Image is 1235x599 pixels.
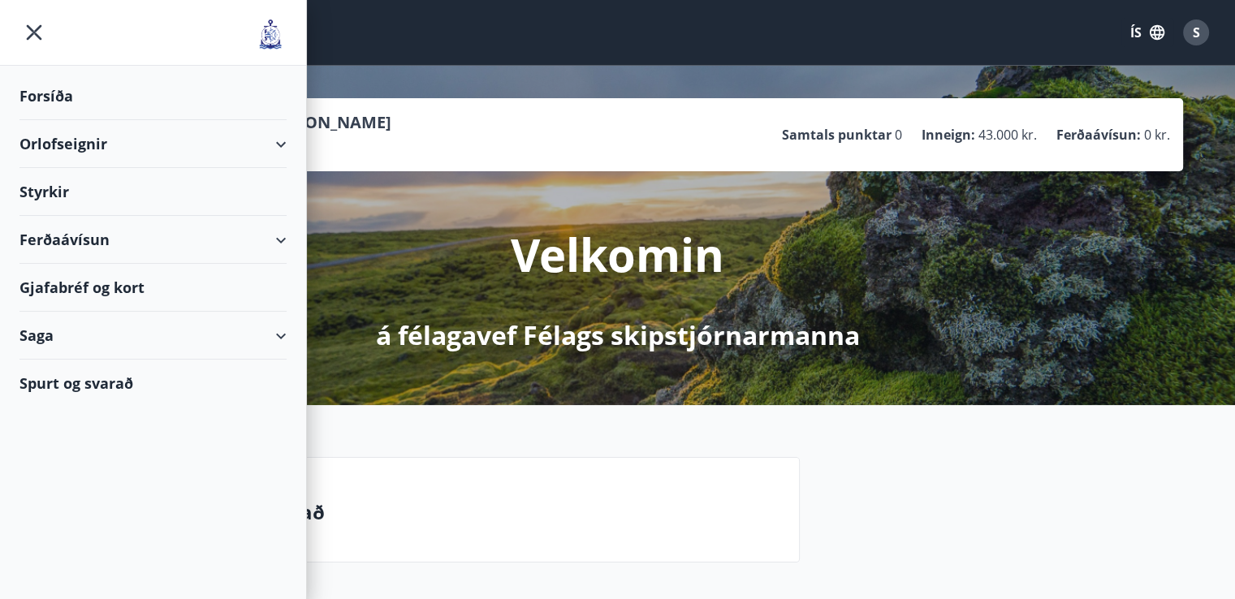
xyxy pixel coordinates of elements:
span: 0 [895,126,902,144]
button: menu [19,18,49,47]
span: S [1193,24,1200,41]
div: Spurt og svarað [19,360,287,407]
div: Styrkir [19,168,287,216]
p: Spurt og svarað [172,498,786,526]
span: 0 kr. [1144,126,1170,144]
div: Ferðaávísun [19,216,287,264]
p: Inneign : [922,126,975,144]
p: á félagavef Félags skipstjórnarmanna [376,317,860,353]
div: Forsíða [19,72,287,120]
img: union_logo [254,18,287,50]
div: Saga [19,312,287,360]
div: Orlofseignir [19,120,287,168]
button: S [1177,13,1216,52]
div: Gjafabréf og kort [19,264,287,312]
p: Samtals punktar [782,126,892,144]
p: Ferðaávísun : [1056,126,1141,144]
button: ÍS [1121,18,1173,47]
span: 43.000 kr. [978,126,1037,144]
p: Velkomin [511,223,724,285]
